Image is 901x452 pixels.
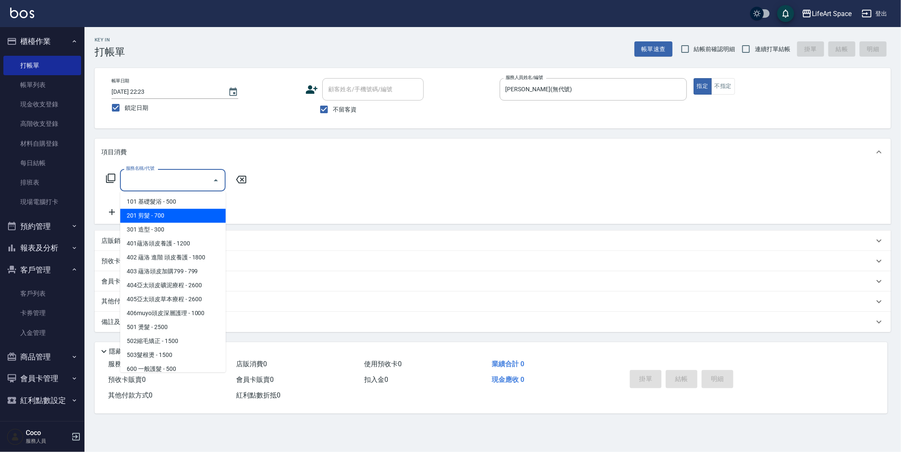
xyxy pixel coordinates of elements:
span: 405亞太頭皮草本療程 - 2600 [120,292,226,306]
button: 不指定 [711,78,735,95]
h2: Key In [95,37,125,43]
span: 402 蘊洛 進階 頭皮養護 - 1800 [120,251,226,264]
span: 扣入金 0 [364,376,388,384]
span: 101 基礎髮浴 - 500 [120,195,226,209]
a: 客戶列表 [3,284,81,303]
input: YYYY/MM/DD hh:mm [112,85,220,99]
a: 卡券管理 [3,303,81,323]
button: 商品管理 [3,346,81,368]
button: Close [209,174,223,187]
span: 店販消費 0 [236,360,267,368]
span: 406muyo頭皮深層護理 - 1000 [120,306,226,320]
button: 客戶管理 [3,259,81,281]
h3: 打帳單 [95,46,125,58]
label: 服務人員姓名/編號 [506,74,543,81]
span: 連續打單結帳 [755,45,790,54]
span: 紅利點數折抵 0 [236,391,280,399]
img: Person [7,428,24,445]
span: 503髮根燙 - 1500 [120,348,226,362]
a: 入金管理 [3,323,81,343]
span: 結帳前確認明細 [694,45,735,54]
button: 紅利點數設定 [3,389,81,411]
button: 櫃檯作業 [3,30,81,52]
a: 每日結帳 [3,153,81,173]
span: 業績合計 0 [492,360,524,368]
p: 隱藏業績明細 [109,347,147,356]
span: 不留客資 [333,105,357,114]
img: Logo [10,8,34,18]
button: Choose date, selected date is 2025-10-11 [223,82,243,102]
button: 指定 [694,78,712,95]
span: 600 一般護髮 - 500 [120,362,226,376]
div: 其他付款方式 [95,291,891,312]
span: 使用預收卡 0 [364,360,402,368]
p: 服務人員 [26,437,69,445]
span: 現金應收 0 [492,376,524,384]
span: 401蘊洛頭皮養護 - 1200 [120,237,226,251]
a: 排班表 [3,173,81,192]
p: 預收卡販賣 [101,257,133,266]
span: 404亞太頭皮礦泥療程 - 2600 [120,278,226,292]
a: 打帳單 [3,56,81,75]
label: 服務名稱/代號 [126,165,154,172]
a: 帳單列表 [3,75,81,95]
h5: Coco [26,429,69,437]
a: 現金收支登錄 [3,95,81,114]
p: 其他付款方式 [101,297,144,306]
p: 會員卡銷售 [101,277,133,286]
span: 服務消費 0 [108,360,139,368]
span: 鎖定日期 [125,103,148,112]
a: 高階收支登錄 [3,114,81,133]
p: 項目消費 [101,148,127,157]
a: 材料自購登錄 [3,134,81,153]
div: 項目消費 [95,139,891,166]
span: 501 燙髮 - 2500 [120,320,226,334]
p: 備註及來源 [101,318,133,327]
label: 帳單日期 [112,78,129,84]
div: 店販銷售 [95,231,891,251]
div: 會員卡銷售 [95,271,891,291]
button: 報表及分析 [3,237,81,259]
span: 301 造型 - 300 [120,223,226,237]
button: LifeArt Space [798,5,855,22]
button: save [777,5,794,22]
button: 帳單速查 [634,41,672,57]
span: 會員卡販賣 0 [236,376,274,384]
button: 預約管理 [3,215,81,237]
span: 502縮毛矯正 - 1500 [120,334,226,348]
div: LifeArt Space [812,8,852,19]
div: 預收卡販賣 [95,251,891,271]
button: 會員卡管理 [3,368,81,389]
span: 其他付款方式 0 [108,391,152,399]
div: 備註及來源 [95,312,891,332]
span: 預收卡販賣 0 [108,376,146,384]
p: 店販銷售 [101,237,127,245]
button: 登出 [858,6,891,22]
span: 403 蘊洛頭皮加購799 - 799 [120,264,226,278]
span: 201 剪髮 - 700 [120,209,226,223]
a: 現場電腦打卡 [3,192,81,212]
